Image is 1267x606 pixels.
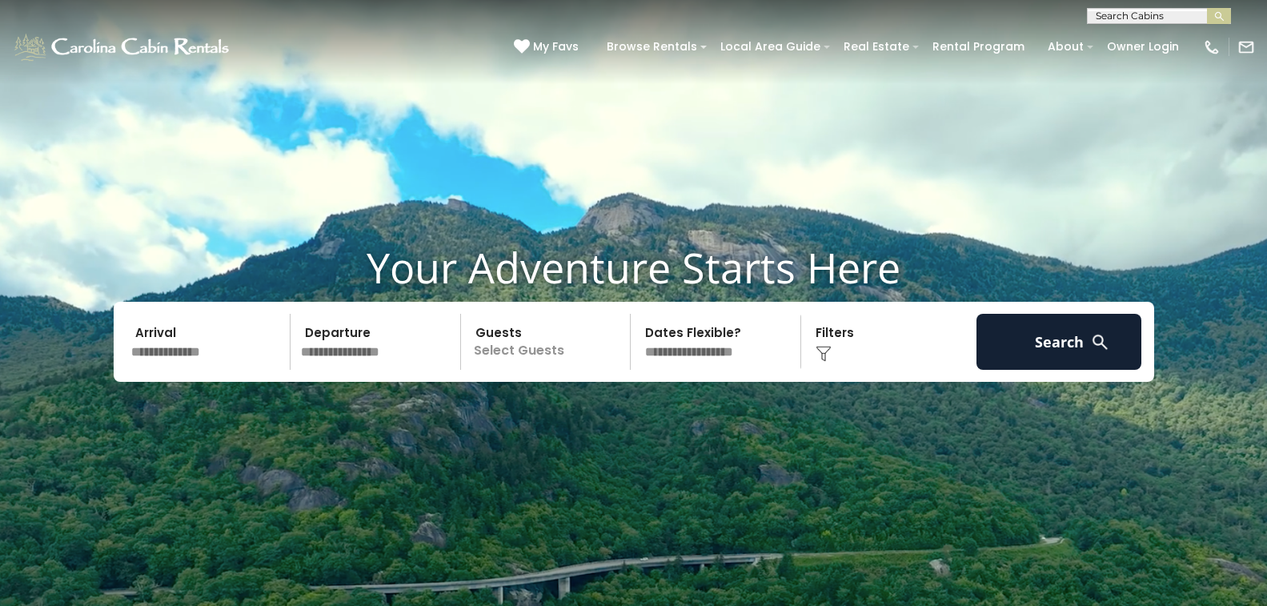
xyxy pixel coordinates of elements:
[816,346,832,362] img: filter--v1.png
[12,243,1255,292] h1: Your Adventure Starts Here
[836,34,917,59] a: Real Estate
[924,34,1032,59] a: Rental Program
[12,31,234,63] img: White-1-1-2.png
[466,314,631,370] p: Select Guests
[514,38,583,56] a: My Favs
[533,38,579,55] span: My Favs
[976,314,1142,370] button: Search
[1040,34,1092,59] a: About
[1237,38,1255,56] img: mail-regular-white.png
[599,34,705,59] a: Browse Rentals
[1203,38,1221,56] img: phone-regular-white.png
[1099,34,1187,59] a: Owner Login
[1090,332,1110,352] img: search-regular-white.png
[712,34,828,59] a: Local Area Guide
